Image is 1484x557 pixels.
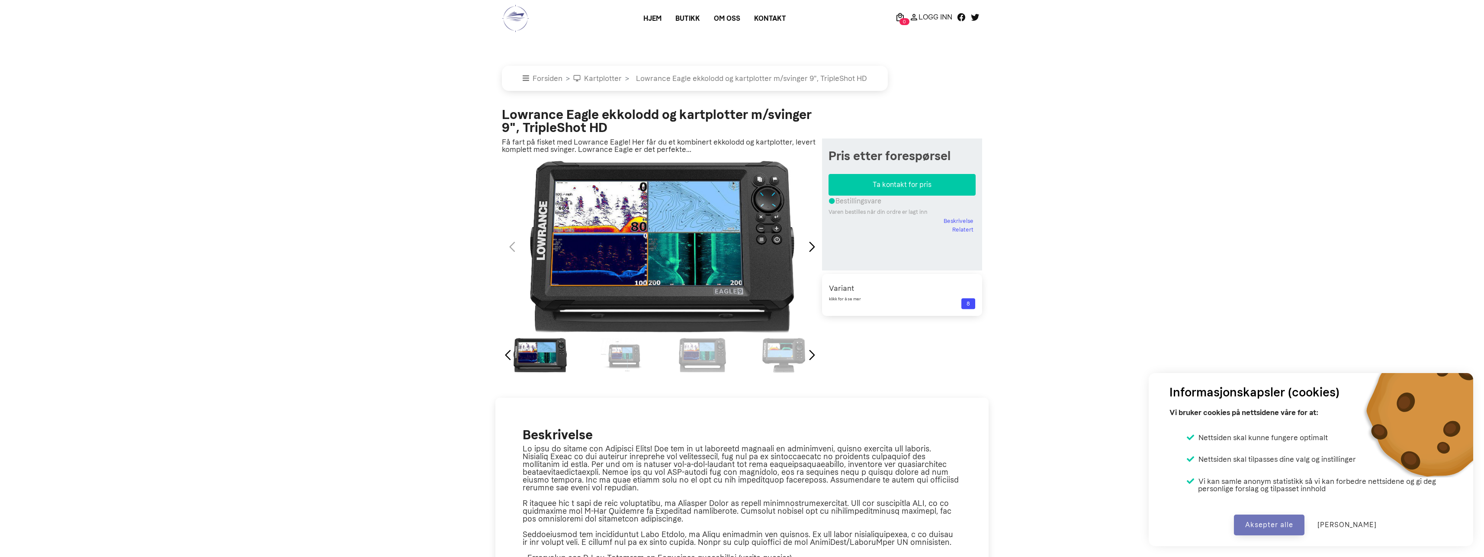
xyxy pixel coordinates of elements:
[806,346,818,365] div: Next slide
[502,108,822,134] h2: Lowrance Eagle ekkolodd og kartplotter m/svinger 9", TripleShot HD
[829,196,976,217] div: Bestillingsvare
[1187,434,1328,441] li: Nettsiden skal kunne fungere optimalt
[502,338,579,373] div: 1 / 7
[583,338,660,373] div: 2 / 7
[523,74,562,83] a: Forsiden
[961,298,975,309] span: 8
[502,161,822,334] div: 1 / 7
[636,11,668,26] a: Hjem
[664,338,741,373] div: 3 / 7
[502,66,982,91] nav: breadcrumb
[745,338,822,373] div: 4 / 7
[829,296,975,303] small: klikk for å se mer
[893,12,907,22] a: 0
[523,425,961,445] h2: Beskrivelse
[899,18,909,25] span: 0
[806,238,818,257] div: Next slide
[668,11,707,26] a: Butikk
[944,217,973,225] a: Beskrivelse
[633,74,867,83] a: Lowrance Eagle ekkolodd og kartplotter m/svinger 9", TripleShot HD
[1169,383,1339,402] h3: Informasjonskapsler (cookies)
[502,4,529,32] img: logo
[1187,477,1452,493] li: Vi kan samle anonym statistikk så vi kan forbedre nettsidene og gi deg personlige forslag og tilp...
[747,11,793,26] a: Kontakt
[502,346,514,365] div: Previous slide
[1169,405,1318,420] p: Vi bruker cookies på nettsidene våre for at:
[1306,515,1388,535] button: [PERSON_NAME]
[1234,515,1304,535] button: Aksepter alle
[573,74,622,83] a: Kartplotter
[829,174,976,196] a: Ta kontakt for pris
[829,281,975,296] label: Variant
[1187,455,1356,463] li: Nettsiden skal tilpasses dine valg og instillinger
[829,209,928,215] small: Varen bestilles når din ordre er lagt inn
[829,147,976,165] span: Pris etter forespørsel
[907,12,954,22] a: Logg Inn
[502,138,822,153] p: Få fart på fisket med Lowrance Eagle! Her får du et kombinert ekkolodd og kartplotter, levert kom...
[952,225,973,234] a: Relatert
[707,11,747,26] a: Om oss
